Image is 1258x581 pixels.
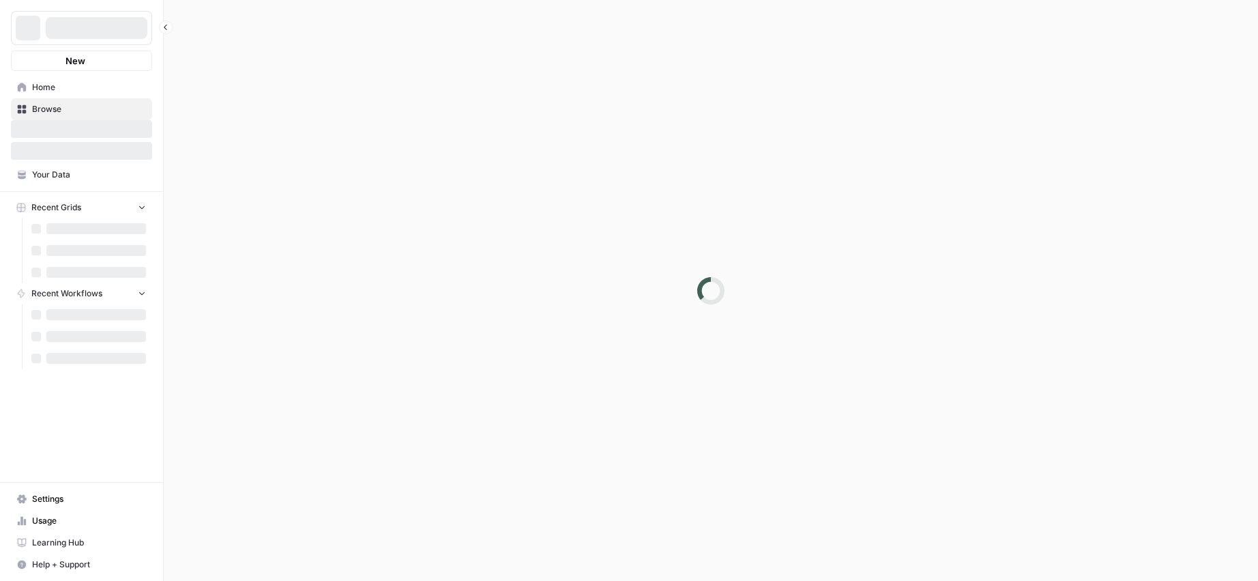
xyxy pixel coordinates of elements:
[31,287,102,300] span: Recent Workflows
[11,554,152,576] button: Help + Support
[11,164,152,186] a: Your Data
[11,488,152,510] a: Settings
[32,169,146,181] span: Your Data
[11,197,152,218] button: Recent Grids
[65,54,85,68] span: New
[11,510,152,532] a: Usage
[11,51,152,71] button: New
[32,515,146,527] span: Usage
[11,98,152,120] a: Browse
[32,493,146,505] span: Settings
[11,76,152,98] a: Home
[11,532,152,554] a: Learning Hub
[32,558,146,571] span: Help + Support
[31,201,81,214] span: Recent Grids
[11,283,152,304] button: Recent Workflows
[32,103,146,115] span: Browse
[32,81,146,94] span: Home
[32,537,146,549] span: Learning Hub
